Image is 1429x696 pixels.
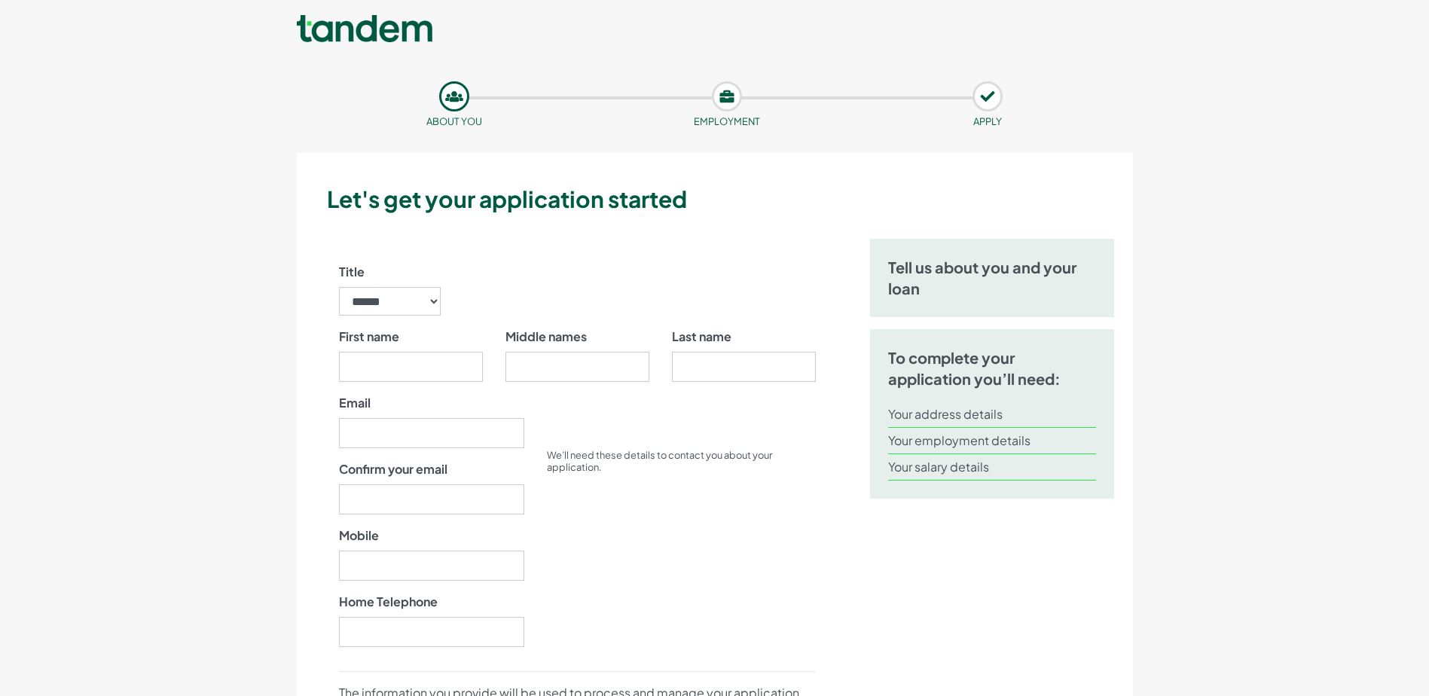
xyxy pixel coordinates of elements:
label: Home Telephone [339,593,438,611]
label: Confirm your email [339,460,447,478]
label: Middle names [505,328,587,346]
li: Your salary details [888,454,1097,481]
small: Employment [694,115,760,127]
small: APPLY [973,115,1002,127]
label: Last name [672,328,731,346]
li: Your employment details [888,428,1097,454]
label: Title [339,263,365,281]
li: Your address details [888,401,1097,428]
small: About you [426,115,482,127]
small: We’ll need these details to contact you about your application. [547,449,772,473]
label: Mobile [339,527,379,545]
label: Email [339,394,371,412]
h5: To complete your application you’ll need: [888,347,1097,389]
label: First name [339,328,399,346]
h3: Let's get your application started [327,183,1127,215]
h5: Tell us about you and your loan [888,257,1097,299]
